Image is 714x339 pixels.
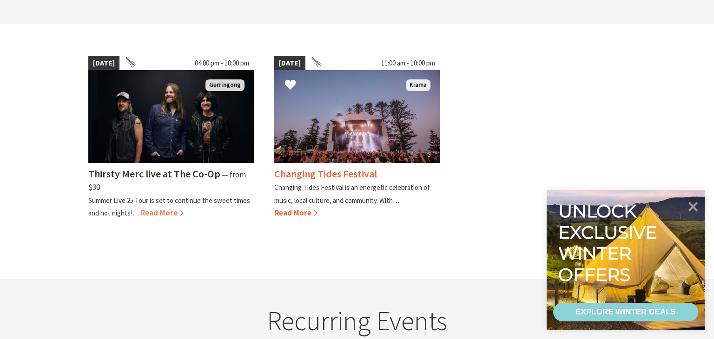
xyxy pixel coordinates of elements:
h4: Thirsty Merc live at The Co-Op [88,167,220,180]
p: Summer Live 25 Tour is set to continue the sweet times and hot nights!… [88,196,250,217]
h4: Changing Tides Festival [274,167,377,180]
span: 11:00 am - 10:00 pm [377,56,440,71]
span: [DATE] [274,56,305,71]
p: Changing Tides Festival is an energetic celebration of music, local culture, and community. With… [274,183,430,204]
div: EXPLORE WINTER DEALS [575,303,675,321]
img: Band photo [88,70,254,163]
a: EXPLORE WINTER DEALS [553,303,698,321]
img: Changing Tides Main Stage [274,70,440,163]
span: 04:00 pm - 10:00 pm [190,56,254,71]
span: [DATE] [88,56,119,71]
span: Gerringong [205,79,245,91]
span: Read More [140,208,184,218]
button: Click to Favourite Changing Tides Festival [275,70,305,101]
span: Kiama [406,79,430,91]
a: [DATE] 04:00 pm - 10:00 pm Band photo Gerringong Thirsty Merc live at The Co-Op ⁠— from $30 Summe... [88,56,254,219]
a: [DATE] 11:00 am - 10:00 pm Changing Tides Main Stage Kiama Changing Tides Festival Changing Tides... [274,56,440,219]
div: Unlock exclusive winter offers [558,201,661,285]
span: Read More [274,208,317,218]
